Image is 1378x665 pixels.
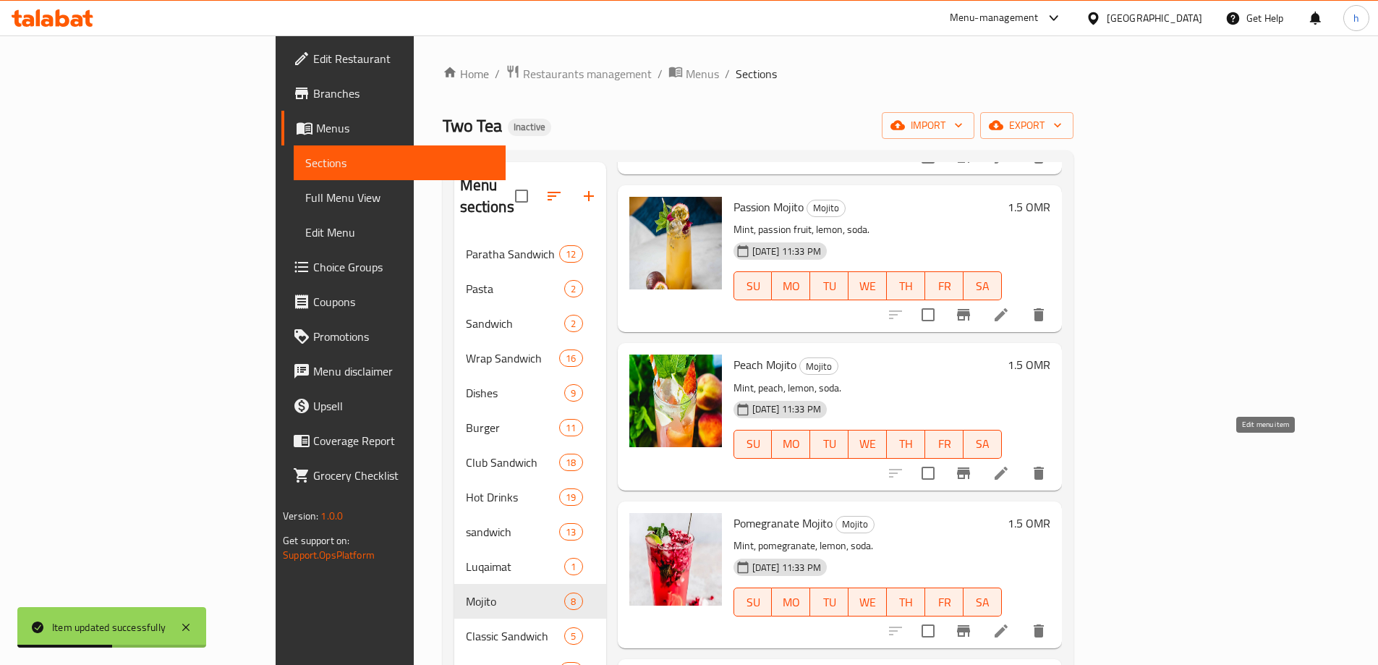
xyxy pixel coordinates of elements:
[316,119,494,137] span: Menus
[1353,10,1359,26] span: h
[313,258,494,276] span: Choice Groups
[747,561,827,575] span: [DATE] 11:33 PM
[893,592,919,613] span: TH
[882,112,974,139] button: import
[281,354,506,389] a: Menu disclaimer
[466,315,565,332] span: Sandwich
[565,560,582,574] span: 1
[454,514,606,549] div: sandwich13
[747,245,827,258] span: [DATE] 11:33 PM
[740,592,767,613] span: SU
[849,588,887,617] button: WE
[1008,197,1050,217] h6: 1.5 OMR
[283,507,318,525] span: Version:
[466,523,560,541] span: sandwich
[466,350,560,367] span: Wrap Sandwich
[925,588,964,617] button: FR
[523,65,652,82] span: Restaurants management
[887,588,925,617] button: TH
[807,200,845,216] span: Mojito
[294,215,506,250] a: Edit Menu
[849,271,887,300] button: WE
[281,389,506,423] a: Upsell
[564,280,582,297] div: items
[466,593,565,610] div: Mojito
[320,507,343,525] span: 1.0.0
[571,179,606,213] button: Add section
[931,276,958,297] span: FR
[305,224,494,241] span: Edit Menu
[1107,10,1202,26] div: [GEOGRAPHIC_DATA]
[281,423,506,458] a: Coverage Report
[913,616,943,646] span: Select to update
[887,430,925,459] button: TH
[992,117,1062,135] span: export
[560,421,582,435] span: 11
[733,379,1002,397] p: Mint, peach, lemon, soda.
[893,276,919,297] span: TH
[466,454,560,471] span: Club Sandwich
[733,588,773,617] button: SU
[816,433,843,454] span: TU
[946,614,981,648] button: Branch-specific-item
[466,627,565,645] span: Classic Sandwich
[964,271,1002,300] button: SA
[506,181,537,211] span: Select all sections
[559,350,582,367] div: items
[466,245,560,263] div: Paratha Sandwich
[946,297,981,332] button: Branch-specific-item
[931,433,958,454] span: FR
[725,65,730,82] li: /
[466,280,565,297] div: Pasta
[559,488,582,506] div: items
[740,433,767,454] span: SU
[733,512,833,534] span: Pomegranate Mojito
[733,221,1002,239] p: Mint, passion fruit, lemon, soda.
[733,354,796,376] span: Peach Mojito
[835,516,875,533] div: Mojito
[772,271,810,300] button: MO
[560,525,582,539] span: 13
[807,200,846,217] div: Mojito
[281,111,506,145] a: Menus
[294,145,506,180] a: Sections
[816,276,843,297] span: TU
[454,341,606,376] div: Wrap Sandwich16
[508,121,551,133] span: Inactive
[454,271,606,306] div: Pasta2
[454,445,606,480] div: Club Sandwich18
[925,271,964,300] button: FR
[305,189,494,206] span: Full Menu View
[565,630,582,643] span: 5
[560,491,582,504] span: 19
[854,592,881,613] span: WE
[313,467,494,484] span: Grocery Checklist
[992,622,1010,640] a: Edit menu item
[466,558,565,575] span: Luqaimat
[454,480,606,514] div: Hot Drinks19
[564,384,582,402] div: items
[658,65,663,82] li: /
[454,410,606,445] div: Burger11
[313,432,494,449] span: Coverage Report
[629,197,722,289] img: Passion Mojito
[747,402,827,416] span: [DATE] 11:33 PM
[931,592,958,613] span: FR
[560,456,582,470] span: 18
[913,300,943,330] span: Select to update
[686,65,719,82] span: Menus
[836,516,874,533] span: Mojito
[969,592,996,613] span: SA
[313,328,494,345] span: Promotions
[454,306,606,341] div: Sandwich2
[466,488,560,506] div: Hot Drinks
[1008,355,1050,375] h6: 1.5 OMR
[992,306,1010,323] a: Edit menu item
[454,237,606,271] div: Paratha Sandwich12
[849,430,887,459] button: WE
[454,549,606,584] div: Luqaimat1
[283,546,375,564] a: Support.OpsPlatform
